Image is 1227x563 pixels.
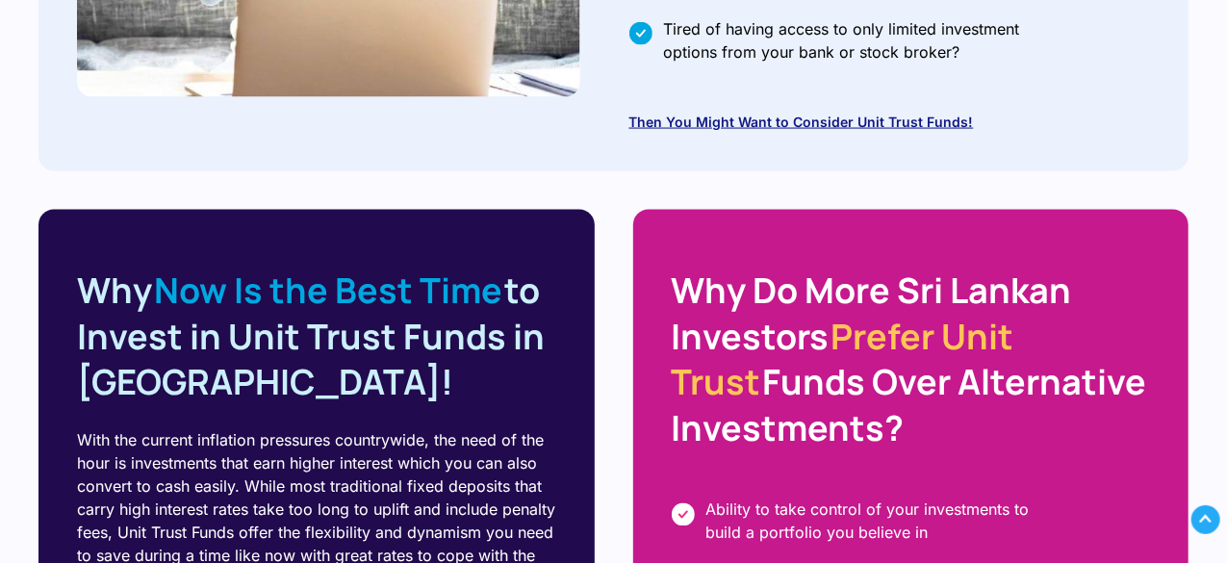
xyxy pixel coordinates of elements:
[152,267,504,314] span: Now Is the Best Time
[672,268,1151,452] h3: Why Do More Sri Lankan Investors Funds Over Alternative Investments?
[664,17,1051,64] div: Tired of having access to only limited investment options from your bank or stock broker?
[672,313,1014,406] span: Prefer Unit Trust
[77,268,556,406] h3: Why to Invest in Unit Trust Funds in [GEOGRAPHIC_DATA]!
[706,499,1055,545] div: Ability to take control of your investments to build a portfolio you believe in
[629,114,974,130] a: Then You Might Want to Consider Unit Trust Funds!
